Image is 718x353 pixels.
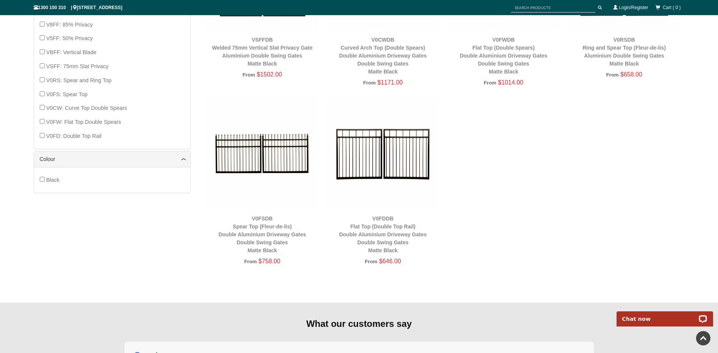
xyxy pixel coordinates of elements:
a: V0RSDBRing and Spear Top (Fleur-de-lis)Aluminium Double Swing GatesMatte Black [582,37,666,67]
a: V0FDDBFlat Top (Double Top Rail)Double Aluminium Driveway GatesDouble Swing GatesMatte Black [339,216,427,253]
span: VBFF: Vertical Blade [46,49,97,55]
span: V8FF: 85% Privacy [46,22,93,28]
span: V0FD: Double Top Rail [46,133,101,139]
a: V0CWDBCurved Arch Top (Double Spears)Double Aluminium Driveway GatesDouble Swing GatesMatte Black [339,37,427,75]
span: From [244,259,257,264]
span: $658.00 [620,71,642,78]
span: VSFF: 75mm Slat Privacy [46,63,109,69]
span: From [365,259,377,264]
span: $758.00 [259,258,280,264]
img: V0FDDB - Flat Top (Double Top Rail) - Double Aluminium Driveway Gates - Double Swing Gates - Matt... [326,97,439,211]
div: What our customers say [125,318,594,330]
a: V0FSDBSpear Top (Fleur-de-lis)Double Aluminium Driveway GatesDouble Swing GatesMatte Black [218,216,306,253]
span: V0RS: Spear and Ring Top [46,77,112,83]
img: V0FSDB - Spear Top (Fleur-de-lis) - Double Aluminium Driveway Gates - Double Swing Gates - Matte ... [206,97,319,211]
span: From [243,72,255,78]
a: Colour [40,155,185,163]
span: V0CW: Curve Top Double Spears [46,105,127,111]
span: Black [46,177,59,183]
span: 1300 100 310 | [STREET_ADDRESS] [34,5,123,10]
input: SEARCH PRODUCTS [511,3,595,12]
span: V5FF: 50% Privacy [46,35,93,41]
iframe: LiveChat chat widget [612,303,718,326]
span: V0FW: Flat Top Double Spears [46,119,121,125]
span: $1502.00 [257,71,282,78]
span: $646.00 [379,258,401,264]
span: V0FS: Spear Top [46,91,87,97]
span: Cart ( 0 ) [663,5,681,10]
a: V0FWDBFlat Top (Double Spears)Double Aluminium Driveway GatesDouble Swing GatesMatte Black [460,37,547,75]
span: From [606,72,618,78]
span: $1171.00 [377,79,403,86]
a: VSFFDBWelded 75mm Vertical Slat Privacy GateAluminium Double Swing GatesMatte Black [212,37,313,67]
span: From [363,80,375,86]
span: $1014.00 [498,79,523,86]
a: Login/Register [619,5,648,10]
span: From [484,80,496,86]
